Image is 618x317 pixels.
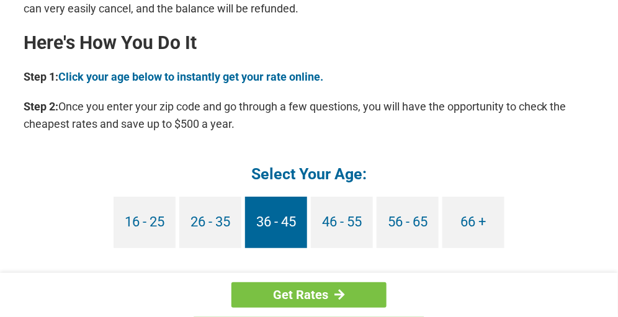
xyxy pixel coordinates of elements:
[179,197,241,248] a: 26 - 35
[24,33,594,53] h2: Here's How You Do It
[245,197,307,248] a: 36 - 45
[58,70,323,83] a: Click your age below to instantly get your rate online.
[442,197,504,248] a: 66 +
[24,100,58,113] b: Step 2:
[114,197,176,248] a: 16 - 25
[231,282,387,308] a: Get Rates
[24,70,58,83] b: Step 1:
[377,197,439,248] a: 56 - 65
[24,98,594,133] p: Once you enter your zip code and go through a few questions, you will have the opportunity to che...
[311,197,373,248] a: 46 - 55
[24,164,594,184] h4: Select Your Age:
